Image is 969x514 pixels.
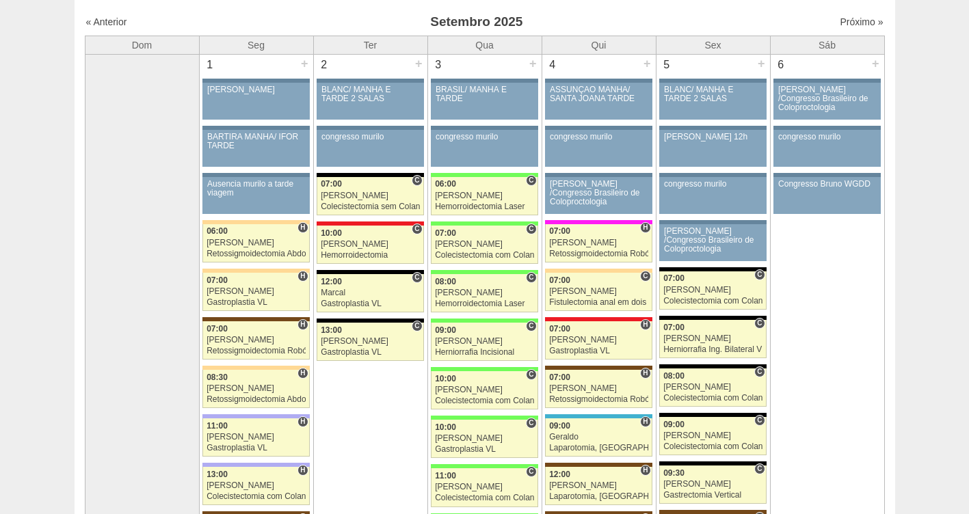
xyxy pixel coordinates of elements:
[321,85,419,103] div: BLANC/ MANHÃ E TARDE 2 SALAS
[659,510,766,514] div: Key: Santa Joana
[663,468,685,478] span: 09:30
[431,371,537,409] a: C 10:00 [PERSON_NAME] Colecistectomia com Colangiografia VL
[659,177,766,214] a: congresso murilo
[202,224,309,262] a: H 06:00 [PERSON_NAME] Retossigmoidectomia Abdominal VL
[754,463,765,474] span: Consultório
[659,267,766,271] div: Key: Blanc
[663,480,762,489] div: [PERSON_NAME]
[317,83,423,120] a: BLANC/ MANHÃ E TARDE 2 SALAS
[526,175,536,186] span: Consultório
[207,287,306,296] div: [PERSON_NAME]
[202,269,309,273] div: Key: Bartira
[435,434,534,443] div: [PERSON_NAME]
[321,299,420,308] div: Gastroplastia VL
[663,371,685,381] span: 08:00
[435,288,534,297] div: [PERSON_NAME]
[207,85,305,94] div: [PERSON_NAME]
[656,55,678,75] div: 5
[663,323,685,332] span: 07:00
[435,471,456,481] span: 11:00
[314,55,335,75] div: 2
[663,420,685,429] span: 09:00
[435,483,534,491] div: [PERSON_NAME]
[545,269,652,273] div: Key: Bartira
[202,130,309,167] a: BARTIRA MANHÃ/ IFOR TARDE
[663,286,762,295] div: [PERSON_NAME]
[663,273,685,283] span: 07:00
[754,366,765,377] span: Consultório
[321,288,420,297] div: Marcal
[321,277,342,286] span: 12:00
[549,324,570,334] span: 07:00
[427,36,542,54] th: Qua
[659,126,766,130] div: Key: Aviso
[659,79,766,83] div: Key: Aviso
[297,368,308,379] span: Hospital
[435,385,534,394] div: [PERSON_NAME]
[321,133,419,141] div: congresso murilo
[659,316,766,320] div: Key: Blanc
[297,319,308,330] span: Hospital
[207,347,306,355] div: Retossigmoidectomia Robótica
[431,83,537,120] a: BRASIL/ MANHÃ E TARDE
[431,126,537,130] div: Key: Aviso
[202,418,309,457] a: H 11:00 [PERSON_NAME] Gastroplastia VL
[663,345,762,354] div: Herniorrafia Ing. Bilateral VL
[207,336,306,344] div: [PERSON_NAME]
[870,55,881,72] div: +
[435,337,534,346] div: [PERSON_NAME]
[431,420,537,458] a: C 10:00 [PERSON_NAME] Gastroplastia VL
[317,323,423,361] a: C 13:00 [PERSON_NAME] Gastroplastia VL
[202,177,309,214] a: Ausencia murilo a tarde viagem
[549,492,648,501] div: Laparotomia, [GEOGRAPHIC_DATA], Drenagem, Bridas
[545,366,652,370] div: Key: Santa Joana
[640,222,650,233] span: Hospital
[412,321,422,332] span: Consultório
[412,175,422,186] span: Consultório
[659,130,766,167] a: [PERSON_NAME] 12h
[431,274,537,312] a: C 08:00 [PERSON_NAME] Hemorroidectomia Laser
[207,133,305,150] div: BARTIRA MANHÃ/ IFOR TARDE
[640,319,650,330] span: Hospital
[297,271,308,282] span: Hospital
[659,364,766,368] div: Key: Blanc
[545,224,652,262] a: H 07:00 [PERSON_NAME] Retossigmoidectomia Robótica
[754,415,765,426] span: Consultório
[207,239,306,247] div: [PERSON_NAME]
[207,470,228,479] span: 13:00
[202,173,309,177] div: Key: Aviso
[297,416,308,427] span: Hospital
[542,55,563,75] div: 4
[317,221,423,226] div: Key: Assunção
[640,416,650,427] span: Hospital
[202,467,309,505] a: H 13:00 [PERSON_NAME] Colecistectomia com Colangiografia VL
[549,347,648,355] div: Gastroplastia VL
[545,273,652,311] a: C 07:00 [PERSON_NAME] Fistulectomia anal em dois tempos
[659,368,766,407] a: C 08:00 [PERSON_NAME] Colecistectomia com Colangiografia VL
[317,226,423,264] a: C 10:00 [PERSON_NAME] Hemorroidectomia
[542,36,656,54] th: Qui
[549,384,648,393] div: [PERSON_NAME]
[202,126,309,130] div: Key: Aviso
[526,272,536,283] span: Consultório
[773,126,880,130] div: Key: Aviso
[435,396,534,405] div: Colecistectomia com Colangiografia VL
[200,55,221,75] div: 1
[659,220,766,224] div: Key: Aviso
[640,368,650,379] span: Hospital
[431,468,537,506] a: C 11:00 [PERSON_NAME] Colecistectomia com Colangiografia VL
[659,173,766,177] div: Key: Aviso
[840,16,883,27] a: Próximo »
[277,12,676,32] h3: Setembro 2025
[549,395,648,404] div: Retossigmoidectomia Robótica
[778,180,876,189] div: Congresso Bruno WGDD
[526,224,536,234] span: Consultório
[321,191,420,200] div: [PERSON_NAME]
[317,177,423,215] a: C 07:00 [PERSON_NAME] Colecistectomia sem Colangiografia VL
[317,130,423,167] a: congresso murilo
[773,83,880,120] a: [PERSON_NAME] /Congresso Brasileiro de Coloproctologia
[663,431,762,440] div: [PERSON_NAME]
[321,337,420,346] div: [PERSON_NAME]
[659,461,766,465] div: Key: Blanc
[317,319,423,323] div: Key: Blanc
